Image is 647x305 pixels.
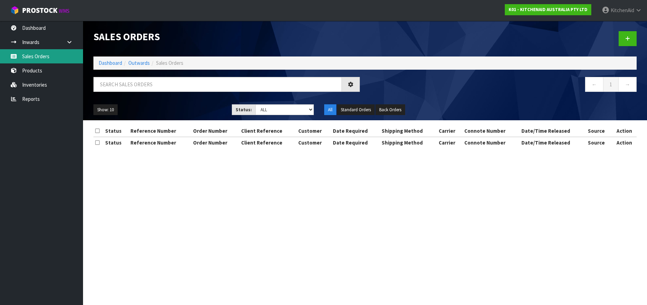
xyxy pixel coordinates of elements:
[380,125,437,137] th: Shipping Method
[239,125,297,137] th: Client Reference
[22,6,57,15] span: ProStock
[331,125,380,137] th: Date Required
[612,125,637,137] th: Action
[103,137,129,148] th: Status
[103,125,129,137] th: Status
[236,107,252,113] strong: Status:
[331,137,380,148] th: Date Required
[324,104,336,115] button: All
[603,77,619,92] a: 1
[93,104,118,115] button: Show: 10
[156,60,183,66] span: Sales Orders
[612,137,637,148] th: Action
[437,125,463,137] th: Carrier
[191,137,239,148] th: Order Number
[463,125,520,137] th: Connote Number
[380,137,437,148] th: Shipping Method
[297,125,331,137] th: Customer
[437,137,463,148] th: Carrier
[128,60,150,66] a: Outwards
[611,7,634,14] span: KitchenAid
[129,125,191,137] th: Reference Number
[297,137,331,148] th: Customer
[99,60,122,66] a: Dashboard
[585,77,603,92] a: ←
[509,7,587,12] strong: K01 - KITCHENAID AUSTRALIA PTY LTD
[463,137,520,148] th: Connote Number
[93,31,360,42] h1: Sales Orders
[337,104,375,115] button: Standard Orders
[586,137,612,148] th: Source
[10,6,19,15] img: cube-alt.png
[93,77,342,92] input: Search sales orders
[375,104,405,115] button: Back Orders
[129,137,191,148] th: Reference Number
[59,8,70,14] small: WMS
[520,137,586,148] th: Date/Time Released
[586,125,612,137] th: Source
[370,77,637,94] nav: Page navigation
[520,125,586,137] th: Date/Time Released
[239,137,297,148] th: Client Reference
[618,77,637,92] a: →
[191,125,239,137] th: Order Number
